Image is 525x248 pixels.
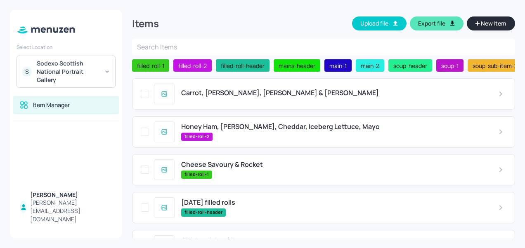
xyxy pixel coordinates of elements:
button: Export file [410,16,464,30]
span: soup-1 [438,61,462,70]
span: mains-header [275,61,319,70]
div: filled-roll-1 [132,59,169,72]
div: soup-1 [436,59,464,72]
button: New Item [467,16,515,30]
div: [PERSON_NAME][EMAIL_ADDRESS][DOMAIN_NAME] [30,199,112,223]
span: filled-roll-2 [181,133,213,140]
button: Upload file [352,16,407,30]
span: [DATE] filled rolls [181,199,235,206]
span: filled-roll-1 [134,61,168,70]
div: soup-header [388,59,432,72]
div: Items [132,17,159,30]
span: filled-roll-2 [175,61,210,70]
div: S [22,67,32,77]
div: Item Manager [33,101,70,109]
span: filled-roll-header [181,209,226,216]
div: soup-sub-item-2 [468,59,523,72]
span: soup-sub-item-2 [469,61,521,70]
div: Sodexo Scottish National Portrait Gallery [37,59,99,84]
div: filled-roll-header [216,59,270,72]
span: main-2 [357,61,383,70]
span: Chicken & Beef Lasagne [181,236,257,244]
span: main-1 [326,61,350,70]
span: filled-roll-1 [181,171,212,178]
div: main-2 [356,59,384,72]
span: Cheese Savoury & Rocket [181,161,263,168]
input: Search Items [132,39,515,55]
div: filled-roll-2 [173,59,212,72]
span: soup-header [390,61,430,70]
span: filled-roll-header [218,61,268,70]
span: Honey Ham, [PERSON_NAME], Cheddar, Iceberg Lettuce, Mayo [181,123,380,131]
div: main-1 [324,59,352,72]
span: Carrot, [PERSON_NAME], [PERSON_NAME] & [PERSON_NAME] [181,89,379,97]
div: mains-header [274,59,320,72]
span: New Item [480,19,507,28]
div: [PERSON_NAME] [30,191,112,199]
div: Select Location [17,44,116,51]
